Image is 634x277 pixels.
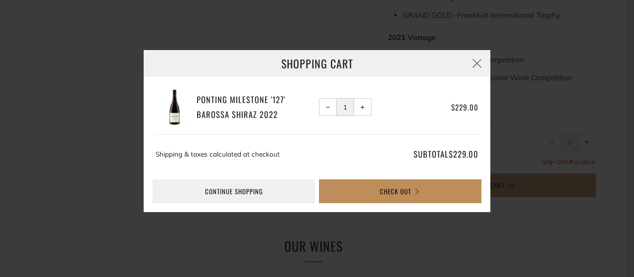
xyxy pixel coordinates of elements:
a: Continue shopping [153,179,315,203]
img: Ponting Milestone '127' Barossa Shiraz 2022 [156,89,193,126]
button: Check Out [319,179,481,203]
span: $229.00 [451,102,478,112]
button: Close (Esc) [464,50,490,77]
input: quantity [336,98,354,116]
p: Subtotal [373,147,478,162]
h3: Shopping Cart [144,50,490,77]
a: Ponting Milestone '127' Barossa Shiraz 2022 [197,92,316,121]
span: − [326,105,330,110]
span: $229.00 [449,148,478,160]
p: Shipping & taxes calculated at checkout [156,147,370,162]
span: + [361,105,365,110]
